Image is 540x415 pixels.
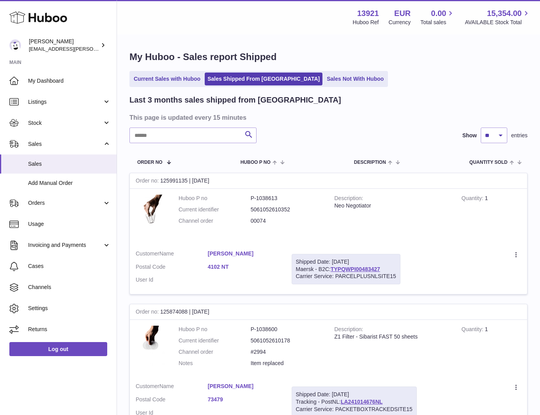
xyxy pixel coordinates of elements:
[28,160,111,168] span: Sales
[208,250,280,257] a: [PERSON_NAME]
[29,38,99,53] div: [PERSON_NAME]
[420,19,455,26] span: Total sales
[130,304,527,320] div: 125874088 | [DATE]
[335,195,363,203] strong: Description
[136,177,160,186] strong: Order no
[389,19,411,26] div: Currency
[179,337,251,344] dt: Current identifier
[136,276,208,284] dt: User Id
[251,360,323,367] p: Item replaced
[331,266,380,272] a: TYPQWPI00483427
[208,263,280,271] a: 4102 NT
[511,132,528,139] span: entries
[28,262,111,270] span: Cases
[296,258,396,266] div: Shipped Date: [DATE]
[129,51,528,63] h1: My Huboo - Sales report Shipped
[341,399,382,405] a: LA241014676NL
[208,396,280,403] a: 73479
[136,195,167,236] img: 1742782667.png
[136,250,208,259] dt: Name
[251,195,323,202] dd: P-1038613
[296,273,396,280] div: Carrier Service: PARCELPLUSNLSITE15
[9,342,107,356] a: Log out
[28,326,111,333] span: Returns
[335,326,363,334] strong: Description
[28,140,103,148] span: Sales
[136,326,167,367] img: 1742782131.jpeg
[394,8,411,19] strong: EUR
[136,396,208,405] dt: Postal Code
[251,217,323,225] dd: 00074
[130,173,527,189] div: 125991135 | [DATE]
[136,383,208,392] dt: Name
[465,19,531,26] span: AVAILABLE Stock Total
[357,8,379,19] strong: 13921
[208,383,280,390] a: [PERSON_NAME]
[431,8,446,19] span: 0.00
[179,348,251,356] dt: Channel order
[129,113,526,122] h3: This page is updated every 15 minutes
[251,206,323,213] dd: 5061052610352
[292,254,400,285] div: Maersk - B2C:
[296,391,413,398] div: Shipped Date: [DATE]
[487,8,522,19] span: 15,354.00
[335,333,450,341] div: Z1 Filter - Sibarist FAST 50 sheets
[335,202,450,209] div: Neo Negotiator
[456,189,527,244] td: 1
[136,263,208,273] dt: Postal Code
[462,195,485,203] strong: Quantity
[469,160,508,165] span: Quantity Sold
[179,195,251,202] dt: Huboo P no
[136,309,160,317] strong: Order no
[136,250,159,257] span: Customer
[28,199,103,207] span: Orders
[28,98,103,106] span: Listings
[420,8,455,26] a: 0.00 Total sales
[462,326,485,334] strong: Quantity
[251,326,323,333] dd: P-1038600
[296,406,413,413] div: Carrier Service: PACKETBOXTRACKEDSITE15
[353,19,379,26] div: Huboo Ref
[28,119,103,127] span: Stock
[462,132,477,139] label: Show
[136,383,159,389] span: Customer
[28,284,111,291] span: Channels
[251,348,323,356] dd: #2994
[179,360,251,367] dt: Notes
[28,179,111,187] span: Add Manual Order
[251,337,323,344] dd: 5061052610178
[29,46,156,52] span: [EMAIL_ADDRESS][PERSON_NAME][DOMAIN_NAME]
[28,241,103,249] span: Invoicing and Payments
[129,95,341,105] h2: Last 3 months sales shipped from [GEOGRAPHIC_DATA]
[354,160,386,165] span: Description
[465,8,531,26] a: 15,354.00 AVAILABLE Stock Total
[137,160,163,165] span: Order No
[205,73,322,85] a: Sales Shipped From [GEOGRAPHIC_DATA]
[131,73,203,85] a: Current Sales with Huboo
[179,206,251,213] dt: Current identifier
[241,160,271,165] span: Huboo P no
[456,320,527,377] td: 1
[179,217,251,225] dt: Channel order
[324,73,386,85] a: Sales Not With Huboo
[28,220,111,228] span: Usage
[9,39,21,51] img: europe@orea.uk
[28,305,111,312] span: Settings
[28,77,111,85] span: My Dashboard
[179,326,251,333] dt: Huboo P no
